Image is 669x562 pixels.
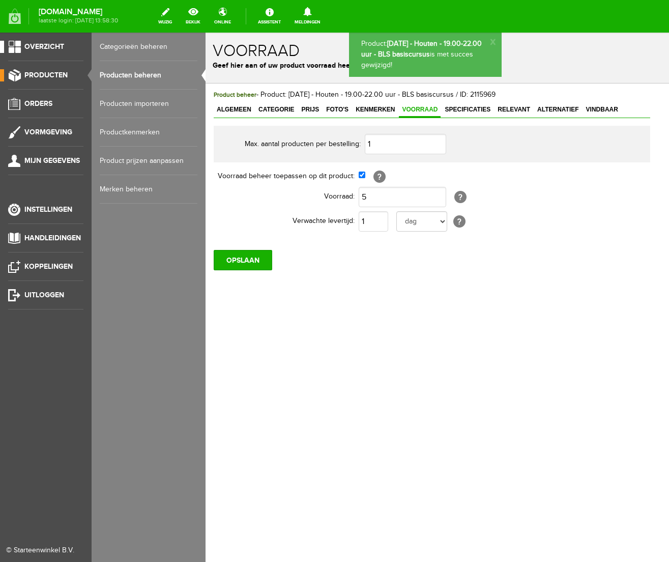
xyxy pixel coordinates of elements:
[93,70,117,85] a: Prijs
[156,6,284,38] p: Product: is met succes gewijzigd!
[100,118,197,147] a: Productkenmerken
[100,33,197,61] a: Categorieën beheren
[152,5,178,27] a: wijzig
[50,70,92,85] a: Categorie
[7,10,456,27] h1: Voorraad
[377,73,416,80] span: Vindbaar
[24,71,68,79] span: Producten
[24,99,52,108] span: Orders
[100,147,197,175] a: Product prijzen aanpassen
[24,234,81,242] span: Handleidingen
[93,73,117,80] span: Prijs
[39,9,118,15] strong: [DOMAIN_NAME]
[24,291,64,299] span: Uitloggen
[100,90,197,118] a: Producten importeren
[8,217,67,238] input: OPSLAAN
[24,42,64,51] span: Overzicht
[289,73,328,80] span: Relevant
[8,177,153,201] th: Verwachte levertijd:
[24,156,80,165] span: Mijn gegevens
[168,138,180,150] span: [?]
[100,175,197,204] a: Merken beheren
[248,183,260,195] span: [?]
[118,70,146,85] a: Foto's
[329,70,376,85] a: Alternatief
[8,59,51,66] span: Product beheer
[377,70,416,85] a: Vindbaar
[24,205,72,214] span: Instellingen
[236,73,288,80] span: Specificaties
[289,70,328,85] a: Relevant
[288,5,327,27] a: Meldingen
[285,4,290,14] a: x
[7,27,456,38] p: Geef hier aan of uw product voorraad heeft en geef tevens de levertijd op.
[249,158,261,171] span: [?]
[208,5,237,27] a: online
[118,73,146,80] span: Foto's
[24,128,72,136] span: Vormgeving
[193,70,235,85] a: Voorraad
[8,58,290,66] span: - Product: [DATE] - Houten - 19.00-22.00 uur - BLS basiscursus / ID: 2115969
[6,545,77,556] div: © Starteenwinkel B.V.
[8,152,153,177] th: Voorraad:
[147,70,192,85] a: Kenmerken
[39,18,118,23] span: laatste login: [DATE] 13:58:30
[252,5,287,27] a: Assistent
[147,73,192,80] span: Kenmerken
[329,73,376,80] span: Alternatief
[14,99,159,124] th: Max. aantal producten per bestelling:
[180,5,207,27] a: bekijk
[24,262,73,271] span: Koppelingen
[8,135,153,152] th: Voorraad beheer toepassen op dit product:
[50,73,92,80] span: Categorie
[8,70,49,85] a: Algemeen
[100,61,197,90] a: Producten beheren
[193,73,235,80] span: Voorraad
[8,73,49,80] span: Algemeen
[156,7,276,26] b: [DATE] - Houten - 19.00-22.00 uur - BLS basiscursus
[236,70,288,85] a: Specificaties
